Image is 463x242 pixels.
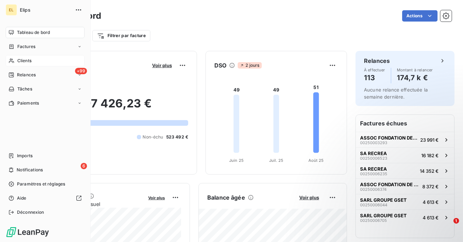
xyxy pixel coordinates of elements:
[453,218,459,224] span: 1
[20,7,71,13] span: Elips
[6,55,85,66] a: Clients
[420,137,439,143] span: 23 991 €
[364,72,385,83] h4: 113
[397,72,433,83] h4: 174,7 k €
[322,173,463,223] iframe: Intercom notifications message
[6,226,50,238] img: Logo LeanPay
[6,41,85,52] a: Factures
[364,87,428,100] span: Aucune relance effectuée la semaine dernière.
[6,83,85,95] a: Tâches
[356,115,454,132] h6: Factures échues
[439,218,456,235] iframe: Intercom live chat
[92,30,150,41] button: Filtrer par facture
[364,57,390,65] h6: Relances
[81,163,87,169] span: 6
[360,135,417,141] span: ASSOC FONDATION DE LA MISERICORDE
[360,166,387,172] span: SA RECREA
[40,200,143,208] span: Chiffre d'affaires mensuel
[17,58,31,64] span: Clients
[17,43,35,50] span: Factures
[17,209,44,216] span: Déconnexion
[297,194,321,201] button: Voir plus
[356,132,454,147] button: ASSOC FONDATION DE LA MISERICORDE0025000329323 991 €
[17,181,65,187] span: Paramètres et réglages
[166,134,188,140] span: 523 492 €
[150,62,174,69] button: Voir plus
[269,158,283,163] tspan: Juil. 25
[421,153,439,158] span: 16 182 €
[420,168,439,174] span: 14 352 €
[397,68,433,72] span: Montant à relancer
[238,62,261,69] span: 2 jours
[6,27,85,38] a: Tableau de bord
[17,86,32,92] span: Tâches
[402,10,438,22] button: Actions
[6,178,85,190] a: Paramètres et réglages
[6,4,17,16] div: EL
[229,158,244,163] tspan: Juin 25
[360,156,387,160] span: 00250006523
[17,29,50,36] span: Tableau de bord
[6,69,85,81] a: +99Relances
[146,194,167,201] button: Voir plus
[6,193,85,204] a: Aide
[360,150,387,156] span: SA RECREA
[17,195,27,201] span: Aide
[356,163,454,178] button: SA RECREA0025000623514 352 €
[6,150,85,161] a: Imports
[356,147,454,163] button: SA RECREA0025000652316 182 €
[6,98,85,109] a: Paiements
[152,63,172,68] span: Voir plus
[17,167,43,173] span: Notifications
[360,141,387,145] span: 00250003293
[308,158,324,163] tspan: Août 25
[148,195,165,200] span: Voir plus
[75,68,87,74] span: +99
[17,153,33,159] span: Imports
[17,100,39,106] span: Paiements
[207,193,245,202] h6: Balance âgée
[299,195,319,200] span: Voir plus
[17,72,36,78] span: Relances
[364,68,385,72] span: À effectuer
[40,96,188,118] h2: 697 426,23 €
[143,134,163,140] span: Non-échu
[360,172,387,176] span: 00250006235
[214,61,226,70] h6: DSO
